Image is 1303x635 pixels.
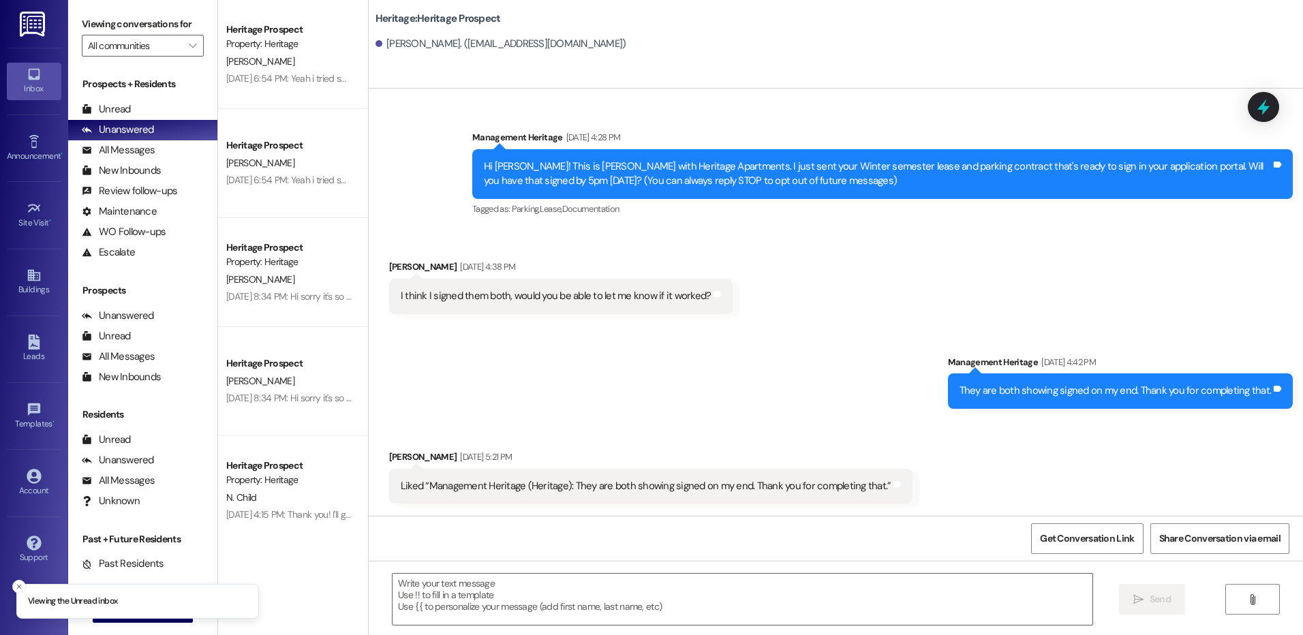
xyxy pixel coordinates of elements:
[226,138,352,153] div: Heritage Prospect
[389,450,913,469] div: [PERSON_NAME]
[226,375,294,387] span: [PERSON_NAME]
[82,184,177,198] div: Review follow-ups
[512,203,540,215] span: Parking ,
[401,289,711,303] div: I think I signed them both, would you be able to let me know if it worked?
[189,40,196,51] i: 
[82,453,154,467] div: Unanswered
[7,330,61,367] a: Leads
[1038,355,1096,369] div: [DATE] 4:42 PM
[226,241,352,255] div: Heritage Prospect
[68,77,217,91] div: Prospects + Residents
[82,557,164,571] div: Past Residents
[7,264,61,300] a: Buildings
[1119,584,1185,615] button: Send
[82,309,154,323] div: Unanswered
[226,491,256,504] span: N. Child
[52,417,55,427] span: •
[1150,592,1171,606] span: Send
[472,199,1293,219] div: Tagged as:
[68,283,217,298] div: Prospects
[82,14,204,35] label: Viewing conversations for
[401,479,891,493] div: Liked “Management Heritage (Heritage): They are both showing signed on my end. Thank you for comp...
[82,102,131,117] div: Unread
[7,465,61,501] a: Account
[20,12,48,37] img: ResiDesk Logo
[226,55,294,67] span: [PERSON_NAME]
[7,63,61,99] a: Inbox
[88,35,182,57] input: All communities
[49,216,51,226] span: •
[226,392,790,404] div: [DATE] 8:34 PM: Hi sorry it's so late notice, but I won't be able to move into the 3rd floor apar...
[82,433,131,447] div: Unread
[1040,531,1134,546] span: Get Conversation Link
[226,459,352,473] div: Heritage Prospect
[226,22,352,37] div: Heritage Prospect
[82,474,155,488] div: All Messages
[82,225,166,239] div: WO Follow-ups
[82,329,131,343] div: Unread
[226,508,392,521] div: [DATE] 4:15 PM: Thank you! I'll get right on it
[82,370,161,384] div: New Inbounds
[82,245,135,260] div: Escalate
[7,398,61,435] a: Templates •
[375,12,501,26] b: Heritage: Heritage Prospect
[540,203,562,215] span: Lease ,
[61,149,63,159] span: •
[948,355,1293,374] div: Management Heritage
[68,407,217,422] div: Residents
[82,164,161,178] div: New Inbounds
[82,123,154,137] div: Unanswered
[12,580,26,593] button: Close toast
[457,260,515,274] div: [DATE] 4:38 PM
[226,37,352,51] div: Property: Heritage
[960,384,1272,398] div: They are both showing signed on my end. Thank you for completing that.
[82,350,155,364] div: All Messages
[7,531,61,568] a: Support
[82,494,140,508] div: Unknown
[82,204,157,219] div: Maintenance
[68,532,217,546] div: Past + Future Residents
[1031,523,1143,554] button: Get Conversation Link
[389,260,733,279] div: [PERSON_NAME]
[472,130,1293,149] div: Management Heritage
[484,159,1271,189] div: Hi [PERSON_NAME]! This is [PERSON_NAME] with Heritage Apartments. I just sent your Winter semeste...
[28,595,117,608] p: Viewing the Unread inbox
[457,450,512,464] div: [DATE] 5:21 PM
[562,203,619,215] span: Documentation
[226,356,352,371] div: Heritage Prospect
[1247,594,1257,605] i: 
[375,37,626,51] div: [PERSON_NAME]. ([EMAIL_ADDRESS][DOMAIN_NAME])
[226,290,790,303] div: [DATE] 8:34 PM: Hi sorry it's so late notice, but I won't be able to move into the 3rd floor apar...
[226,157,294,169] span: [PERSON_NAME]
[226,473,352,487] div: Property: Heritage
[1150,523,1289,554] button: Share Conversation via email
[7,197,61,234] a: Site Visit •
[226,273,294,285] span: [PERSON_NAME]
[226,174,554,186] div: [DATE] 6:54 PM: Yeah i tried switching it over but it didnt tell me how much was due
[226,255,352,269] div: Property: Heritage
[563,130,621,144] div: [DATE] 4:28 PM
[82,143,155,157] div: All Messages
[1133,594,1144,605] i: 
[226,72,554,84] div: [DATE] 6:54 PM: Yeah i tried switching it over but it didnt tell me how much was due
[1159,531,1281,546] span: Share Conversation via email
